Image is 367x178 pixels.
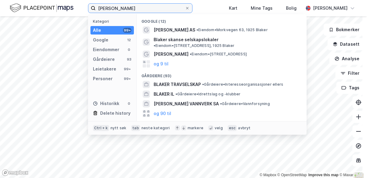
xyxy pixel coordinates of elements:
[123,67,131,71] div: 99+
[238,126,250,130] div: avbryt
[215,126,223,130] div: velg
[154,81,201,88] span: BLAKER TRAVSELSKAP
[335,67,365,79] button: Filter
[127,38,131,42] div: 12
[337,149,367,178] iframe: Chat Widget
[137,14,307,25] div: Google (12)
[127,57,131,62] div: 93
[141,126,170,130] div: neste kategori
[190,52,247,57] span: Eiendom • [STREET_ADDRESS]
[93,65,116,73] div: Leietakere
[328,38,365,50] button: Datasett
[228,125,237,131] div: esc
[154,51,189,58] span: [PERSON_NAME]
[175,92,241,97] span: Gårdeiere • Idrettslag og -klubber
[175,92,177,96] span: •
[93,100,119,107] div: Historikk
[308,173,338,177] a: Improve this map
[260,173,276,177] a: Mapbox
[220,101,270,106] span: Gårdeiere • Vannforsyning
[190,52,192,56] span: •
[93,19,134,24] div: Kategori
[137,69,307,80] div: Gårdeiere (93)
[93,125,109,131] div: Ctrl + k
[154,110,171,117] button: og 90 til
[131,125,140,131] div: tab
[324,24,365,36] button: Bokmerker
[2,169,29,176] a: Mapbox homepage
[93,46,119,53] div: Eiendommer
[196,28,198,32] span: •
[154,36,219,43] span: Blaker skanse selskapslokaler
[336,82,365,94] button: Tags
[220,101,222,106] span: •
[127,47,131,52] div: 0
[154,26,195,34] span: [PERSON_NAME] AS
[337,149,367,178] div: Kontrollprogram for chat
[137,118,307,129] div: Leietakere (99+)
[329,53,365,65] button: Analyse
[251,5,273,12] div: Mine Tags
[93,56,115,63] div: Gårdeiere
[154,60,168,68] button: og 9 til
[93,75,113,82] div: Personer
[123,28,131,33] div: 99+
[154,43,155,48] span: •
[154,43,235,48] span: Eiendom • [STREET_ADDRESS], 1925 Blaker
[110,126,127,130] div: nytt søk
[123,76,131,81] div: 99+
[229,5,237,12] div: Kart
[202,82,204,87] span: •
[93,27,101,34] div: Alle
[154,100,219,107] span: [PERSON_NAME] VANNVERK SA
[96,4,185,13] input: Søk på adresse, matrikkel, gårdeiere, leietakere eller personer
[277,173,307,177] a: OpenStreetMap
[154,91,174,98] span: BLAKER IL
[202,82,283,87] span: Gårdeiere • Interesseorganisasjoner ellers
[127,101,131,106] div: 0
[100,110,131,117] div: Delete history
[196,28,268,32] span: Eiendom • Morkvegen 63, 1925 Blaker
[93,36,108,44] div: Google
[286,5,297,12] div: Bolig
[188,126,203,130] div: markere
[313,5,348,12] div: [PERSON_NAME]
[10,3,73,13] img: logo.f888ab2527a4732fd821a326f86c7f29.svg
